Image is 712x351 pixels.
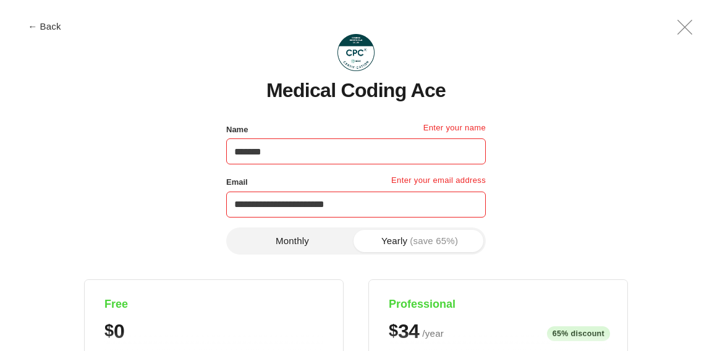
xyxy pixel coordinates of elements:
[547,326,610,342] span: 65% discount
[226,138,486,164] input: Name
[423,122,486,139] p: Enter your name
[398,321,419,341] span: 34
[337,34,375,71] img: Medical Coding Ace
[114,321,124,341] span: 0
[410,236,458,245] span: (save 65%)
[422,326,444,341] span: / year
[266,80,446,101] h1: Medical Coding Ace
[226,192,486,218] input: Email
[28,22,37,31] span: ←
[226,174,248,190] label: Email
[389,297,608,311] h4: Professional
[229,230,356,252] button: Monthly
[389,321,398,340] span: $
[104,297,323,311] h4: Free
[391,174,486,192] p: Enter your email address
[104,321,114,340] span: $
[356,230,483,252] button: Yearly(save 65%)
[226,122,248,138] label: Name
[20,22,69,31] button: ← Back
